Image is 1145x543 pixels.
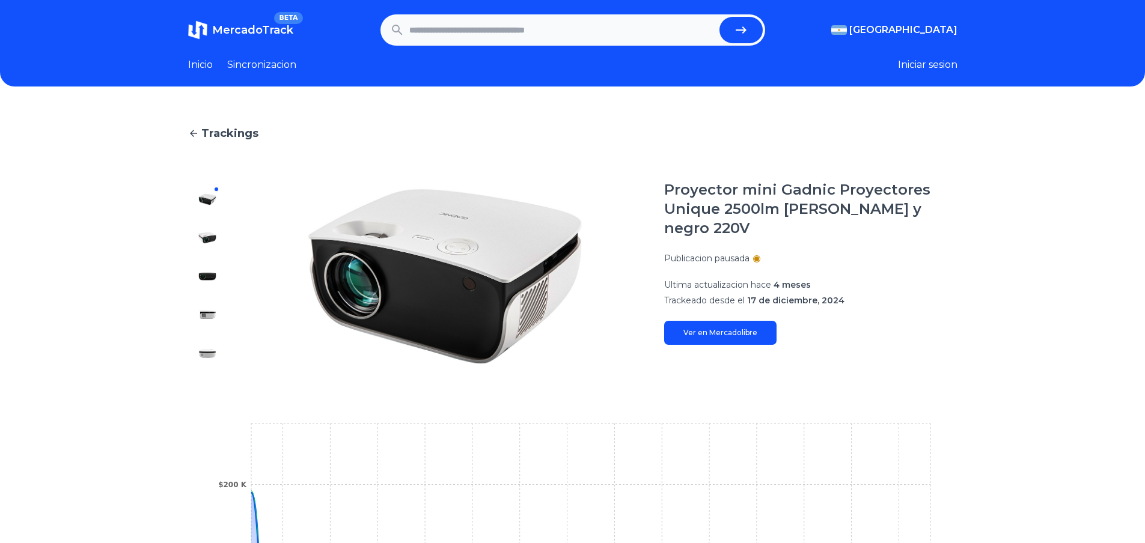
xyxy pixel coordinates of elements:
span: 4 meses [774,279,811,290]
span: MercadoTrack [212,23,293,37]
img: Proyector mini Gadnic Proyectores Unique 2500lm blanco y negro 220V [251,180,640,372]
a: Trackings [188,125,957,142]
span: Trackings [201,125,258,142]
button: [GEOGRAPHIC_DATA] [831,23,957,37]
img: Proyector mini Gadnic Proyectores Unique 2500lm blanco y negro 220V [198,305,217,324]
a: Sincronizacion [227,58,296,72]
img: Proyector mini Gadnic Proyectores Unique 2500lm blanco y negro 220V [198,228,217,247]
h1: Proyector mini Gadnic Proyectores Unique 2500lm [PERSON_NAME] y negro 220V [664,180,957,238]
img: Proyector mini Gadnic Proyectores Unique 2500lm blanco y negro 220V [198,344,217,363]
span: Trackeado desde el [664,295,745,306]
span: [GEOGRAPHIC_DATA] [849,23,957,37]
img: Proyector mini Gadnic Proyectores Unique 2500lm blanco y negro 220V [198,267,217,286]
span: BETA [274,12,302,24]
img: Proyector mini Gadnic Proyectores Unique 2500lm blanco y negro 220V [198,190,217,209]
span: 17 de diciembre, 2024 [747,295,844,306]
button: Iniciar sesion [898,58,957,72]
a: MercadoTrackBETA [188,20,293,40]
p: Publicacion pausada [664,252,750,264]
a: Ver en Mercadolibre [664,321,777,345]
img: Argentina [831,25,847,35]
tspan: $200 K [218,481,247,489]
img: MercadoTrack [188,20,207,40]
span: Ultima actualizacion hace [664,279,771,290]
a: Inicio [188,58,213,72]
